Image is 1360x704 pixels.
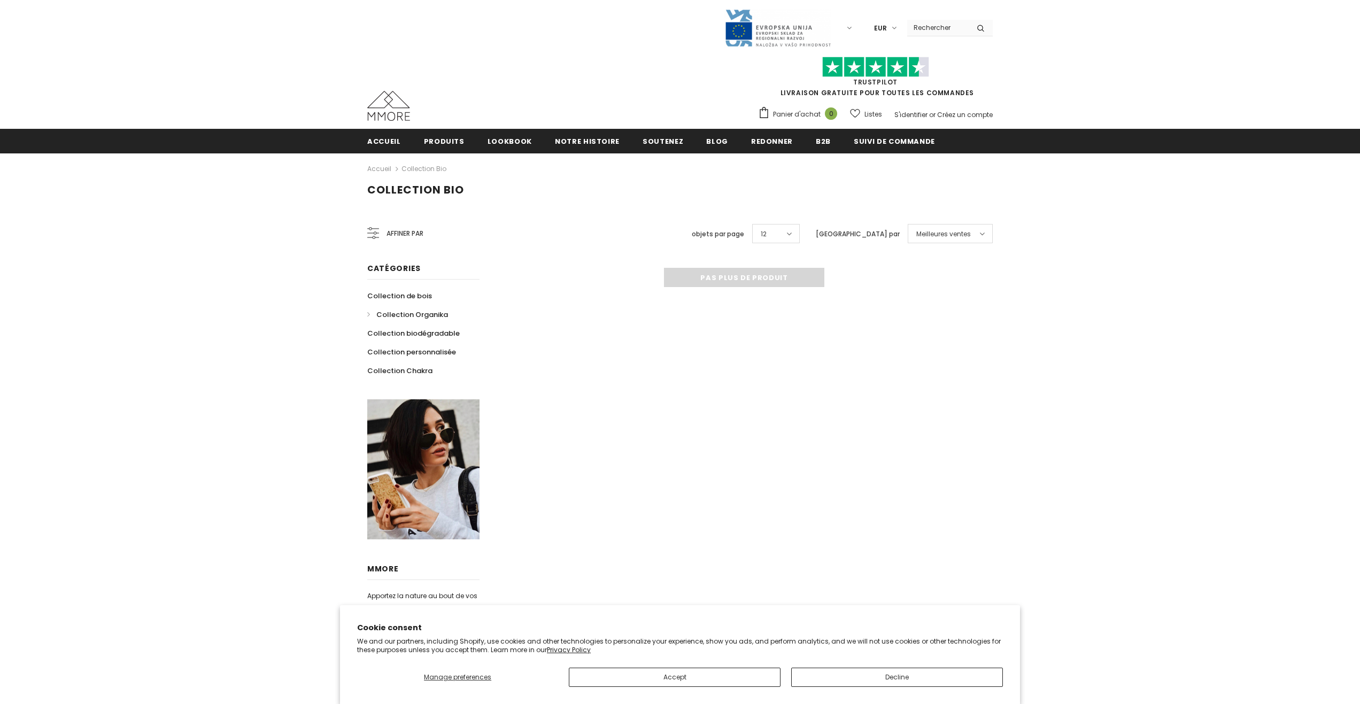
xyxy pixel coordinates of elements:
img: Faites confiance aux étoiles pilotes [822,57,929,78]
a: Notre histoire [555,129,620,153]
a: B2B [816,129,831,153]
img: Cas MMORE [367,91,410,121]
span: Redonner [751,136,793,146]
a: Blog [706,129,728,153]
span: Affiner par [387,228,423,239]
a: Collection Organika [367,305,448,324]
button: Decline [791,668,1003,687]
span: Collection de bois [367,291,432,301]
button: Manage preferences [357,668,558,687]
a: Collection de bois [367,287,432,305]
span: Lookbook [488,136,532,146]
span: Collection Chakra [367,366,432,376]
a: Collection personnalisée [367,343,456,361]
a: Accueil [367,163,391,175]
a: soutenez [643,129,683,153]
a: Produits [424,129,465,153]
span: Listes [864,109,882,120]
span: Meilleures ventes [916,229,971,239]
span: 0 [825,107,837,120]
label: [GEOGRAPHIC_DATA] par [816,229,900,239]
span: EUR [874,23,887,34]
span: MMORE [367,563,399,574]
h2: Cookie consent [357,622,1003,633]
a: Suivi de commande [854,129,935,153]
a: Collection biodégradable [367,324,460,343]
span: B2B [816,136,831,146]
input: Search Site [907,20,969,35]
a: Collection Chakra [367,361,432,380]
span: Panier d'achat [773,109,821,120]
span: 12 [761,229,767,239]
a: Redonner [751,129,793,153]
span: Collection personnalisée [367,347,456,357]
a: Privacy Policy [547,645,591,654]
span: or [929,110,936,119]
span: Produits [424,136,465,146]
span: Collection Organika [376,310,448,320]
button: Accept [569,668,781,687]
a: Panier d'achat 0 [758,106,843,122]
span: Manage preferences [424,672,491,682]
span: Collection Bio [367,182,464,197]
label: objets par page [692,229,744,239]
a: Collection Bio [401,164,446,173]
p: We and our partners, including Shopify, use cookies and other technologies to personalize your ex... [357,637,1003,654]
span: Blog [706,136,728,146]
span: Accueil [367,136,401,146]
span: LIVRAISON GRATUITE POUR TOUTES LES COMMANDES [758,61,993,97]
a: Listes [850,105,882,123]
span: Notre histoire [555,136,620,146]
span: Suivi de commande [854,136,935,146]
span: Collection biodégradable [367,328,460,338]
span: soutenez [643,136,683,146]
a: Accueil [367,129,401,153]
a: S'identifier [894,110,928,119]
span: Catégories [367,263,421,274]
a: Javni Razpis [724,23,831,32]
a: Lookbook [488,129,532,153]
img: Javni Razpis [724,9,831,48]
a: Créez un compte [937,110,993,119]
a: TrustPilot [853,78,898,87]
